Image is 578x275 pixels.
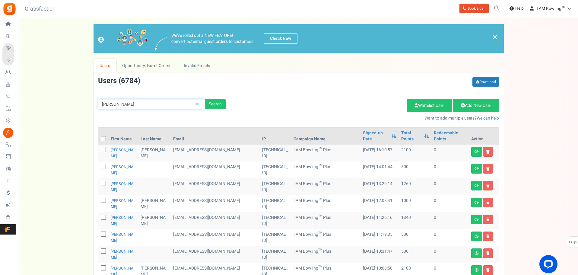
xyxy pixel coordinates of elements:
td: [TECHNICAL_ID] [260,229,291,246]
span: 6784 [121,75,138,86]
td: I AM Bowling™ Plus [291,212,360,229]
i: View details [475,150,479,154]
td: [DATE] 10:31:47 [360,246,399,263]
i: Delete user [486,268,490,272]
a: Signed-up Date [363,130,389,142]
td: I AM Bowling™ Plus [291,246,360,263]
th: Email [171,128,260,145]
div: Search [205,99,226,109]
span: Help [514,5,524,11]
td: 0 [431,178,468,195]
td: 500 [399,161,431,178]
a: [PERSON_NAME] [111,198,134,209]
i: View details [475,201,479,204]
td: [TECHNICAL_ID] [260,145,291,161]
th: Last Name [138,128,171,145]
i: Delete user [486,184,490,187]
i: Delete user [486,167,490,171]
img: Gratisfaction [3,2,16,16]
i: View details [475,251,479,255]
td: I AM Bowling™ Plus [291,145,360,161]
a: [PERSON_NAME] [111,147,134,159]
i: Delete user [486,201,490,204]
td: [DATE] 12:08:41 [360,195,399,212]
i: View details [475,167,479,171]
td: [DATE] 11:19:35 [360,229,399,246]
a: Reset [193,99,202,110]
a: Total Points [401,130,421,142]
img: images [98,29,148,48]
td: I AM Bowling™ Plus [291,229,360,246]
i: View details [475,218,479,221]
a: [PERSON_NAME] [111,215,134,226]
td: Retail [171,161,260,178]
a: Add New User [453,99,499,112]
i: Delete user [486,235,490,238]
a: Help [507,4,526,13]
h3: Gratisfaction [18,3,62,15]
td: I AM Bowling™ Plus [291,161,360,178]
a: Check Now [264,33,297,44]
a: Book a call [459,4,489,13]
img: images [155,37,167,50]
a: Download [472,77,499,87]
td: [PERSON_NAME] [138,145,171,161]
td: [DATE] 16:10:57 [360,145,399,161]
td: Retail Customer [171,246,260,263]
td: 500 [399,246,431,263]
td: 0 [431,212,468,229]
i: Delete user [486,218,490,221]
th: Action [469,128,499,145]
td: [TECHNICAL_ID] [260,212,291,229]
a: Whitelist User [407,99,452,112]
a: [PERSON_NAME] [111,181,134,193]
i: View details [475,268,479,272]
th: IP [260,128,291,145]
td: [DATE] 13:29:14 [360,178,399,195]
td: [PERSON_NAME] [138,195,171,212]
td: [EMAIL_ADDRESS][DOMAIN_NAME] [171,145,260,161]
span: FAQs [569,237,577,248]
td: [PERSON_NAME] [138,212,171,229]
span: I AM Bowling™ [537,5,565,12]
td: 0 [431,246,468,263]
td: 2100 [399,145,431,161]
td: [TECHNICAL_ID] [260,178,291,195]
td: Retail [171,229,260,246]
a: Opportunity: Guest Orders [116,59,177,72]
td: [TECHNICAL_ID] [260,246,291,263]
a: We can help [477,115,499,121]
td: [TECHNICAL_ID] [260,195,291,212]
td: 1340 [399,212,431,229]
i: Delete user [486,251,490,255]
i: Delete user [486,150,490,154]
td: 1000 [399,195,431,212]
td: [DATE] 11:26:16 [360,212,399,229]
a: Redeemable Points [434,130,466,142]
td: [EMAIL_ADDRESS][DOMAIN_NAME] [171,195,260,212]
td: [EMAIL_ADDRESS][DOMAIN_NAME] [171,212,260,229]
td: I AM Bowling™ Plus [291,195,360,212]
i: View details [475,235,479,238]
td: 1260 [399,178,431,195]
input: Search by email or name [98,99,205,109]
p: We've rolled out a NEW FEATURE! convert potential guest orders to customers. [171,33,255,45]
td: [DATE] 14:01:44 [360,161,399,178]
td: I AM Bowling™ Plus [291,178,360,195]
td: 0 [431,229,468,246]
a: [PERSON_NAME] [111,248,134,260]
i: View details [475,184,479,187]
a: Invalid Emails [178,59,216,72]
a: Users [94,59,116,72]
td: 0 [431,145,468,161]
th: Campaign Name [291,128,360,145]
p: Want to add multiple users? [235,115,499,121]
a: [PERSON_NAME] [111,164,134,176]
td: [TECHNICAL_ID] [260,161,291,178]
td: 500 [399,229,431,246]
td: Retail [171,178,260,195]
td: 0 [431,195,468,212]
th: First Name [108,128,138,145]
a: [PERSON_NAME] [111,232,134,243]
